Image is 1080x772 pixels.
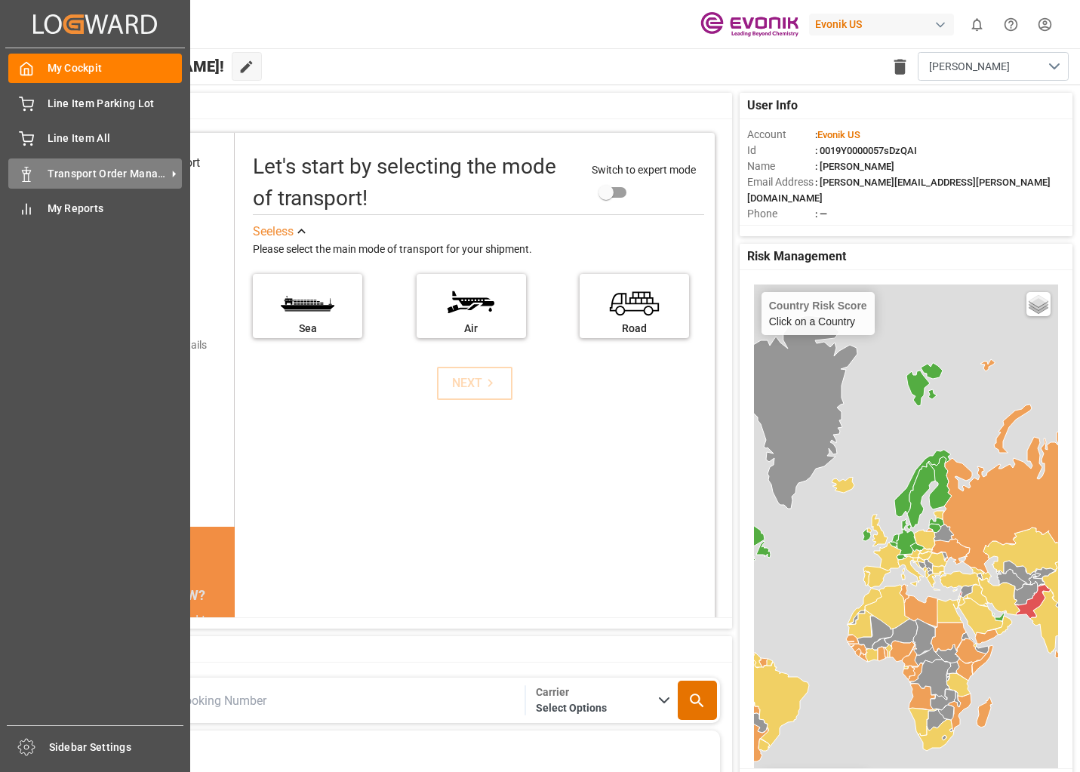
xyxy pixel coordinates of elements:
[1026,292,1051,316] a: Layers
[536,700,654,716] span: Select Options
[747,174,815,190] span: Email Address
[994,8,1028,42] button: Help Center
[747,127,815,143] span: Account
[48,96,183,112] span: Line Item Parking Lot
[747,143,815,158] span: Id
[817,129,860,140] span: Evonik US
[48,201,183,217] span: My Reports
[73,681,521,719] input: Enter Container / Booking Number
[8,124,182,153] a: Line Item All
[815,145,917,156] span: : 0019Y0000057sDzQAI
[452,374,498,392] div: NEXT
[815,129,860,140] span: :
[536,684,654,700] span: Carrier
[587,321,682,337] div: Road
[747,248,846,266] span: Risk Management
[918,52,1069,81] button: open menu
[62,52,224,81] span: Hello [PERSON_NAME]!
[747,177,1051,204] span: : [PERSON_NAME][EMAIL_ADDRESS][PERSON_NAME][DOMAIN_NAME]
[747,158,815,174] span: Name
[424,321,518,337] div: Air
[747,206,815,222] span: Phone
[253,223,294,241] div: See less
[929,59,1010,75] span: [PERSON_NAME]
[8,54,182,83] a: My Cockpit
[48,131,183,146] span: Line Item All
[592,164,696,176] span: Switch to expert mode
[253,241,704,259] div: Please select the main mode of transport for your shipment.
[260,321,355,337] div: Sea
[769,300,867,312] h4: Country Risk Score
[809,14,954,35] div: Evonik US
[815,224,897,235] span: : Freight Forwarder
[531,681,672,719] button: open menu
[960,8,994,42] button: show 0 new notifications
[815,161,894,172] span: : [PERSON_NAME]
[8,88,182,118] a: Line Item Parking Lot
[809,10,960,38] button: Evonik US
[48,60,183,76] span: My Cockpit
[815,208,827,220] span: : —
[253,151,577,214] div: Let's start by selecting the mode of transport!
[700,11,798,38] img: Evonik-brand-mark-Deep-Purple-RGB.jpeg_1700498283.jpeg
[747,222,815,238] span: Account Type
[437,367,512,400] button: NEXT
[48,166,167,182] span: Transport Order Management
[747,97,798,115] span: User Info
[769,300,867,328] div: Click on a Country
[49,740,184,755] span: Sidebar Settings
[678,681,717,720] button: Search
[8,194,182,223] a: My Reports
